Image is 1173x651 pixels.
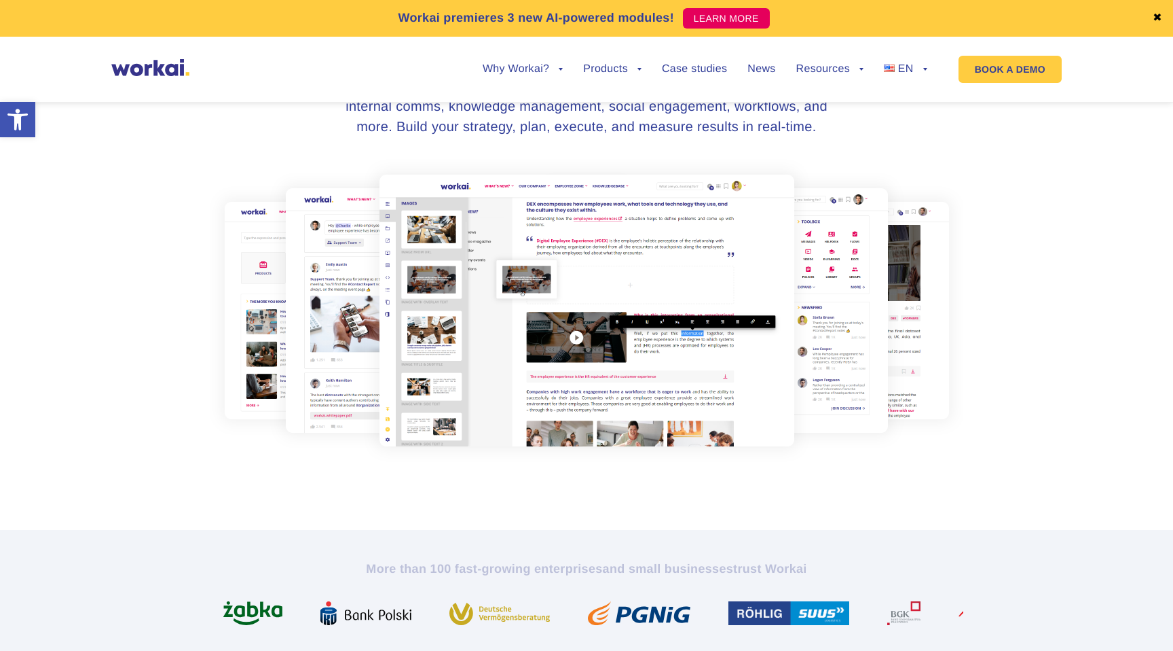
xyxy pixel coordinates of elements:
[221,16,436,43] input: you@company.com
[483,64,563,75] a: Why Workai?
[71,115,127,126] a: Privacy Policy
[603,562,733,576] i: and small businesses
[958,56,1062,83] a: BOOK A DEMO
[747,64,775,75] a: News
[210,561,963,577] h2: More than 100 fast-growing enterprises trust Workai
[1153,13,1162,24] a: ✖
[662,64,727,75] a: Case studies
[210,159,963,462] img: why Workai?
[332,76,841,137] h3: Workai is one, unified employee experience platform that securely combines internal comms, knowle...
[683,8,770,29] a: LEARN MORE
[796,64,863,75] a: Resources
[398,9,674,27] p: Workai premieres 3 new AI-powered modules!
[898,63,914,75] span: EN
[583,64,641,75] a: Products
